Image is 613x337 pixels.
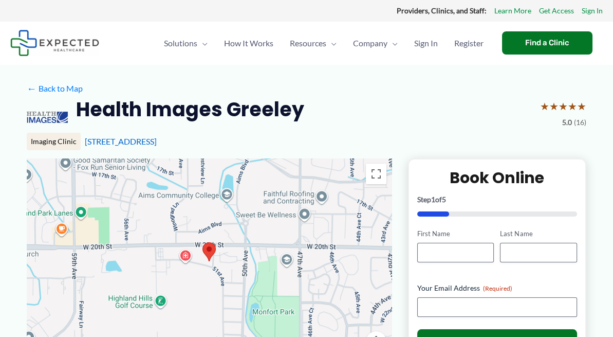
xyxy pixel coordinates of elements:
[76,97,304,122] h2: Health Images Greeley
[500,229,577,239] label: Last Name
[574,116,586,129] span: (16)
[442,195,446,204] span: 5
[10,30,99,56] img: Expected Healthcare Logo - side, dark font, small
[417,283,577,293] label: Your Email Address
[502,31,592,55] a: Find a Clinic
[224,25,273,61] span: How It Works
[414,25,438,61] span: Sign In
[559,97,568,116] span: ★
[27,83,36,93] span: ←
[577,97,586,116] span: ★
[366,164,386,184] button: Toggle fullscreen view
[540,97,549,116] span: ★
[494,4,531,17] a: Learn More
[417,229,494,239] label: First Name
[345,25,406,61] a: CompanyMenu Toggle
[406,25,446,61] a: Sign In
[417,168,577,188] h2: Book Online
[326,25,337,61] span: Menu Toggle
[397,6,487,15] strong: Providers, Clinics, and Staff:
[197,25,208,61] span: Menu Toggle
[446,25,492,61] a: Register
[454,25,484,61] span: Register
[562,116,572,129] span: 5.0
[582,4,603,17] a: Sign In
[156,25,492,61] nav: Primary Site Navigation
[290,25,326,61] span: Resources
[27,81,83,96] a: ←Back to Map
[417,196,577,203] p: Step of
[282,25,345,61] a: ResourcesMenu Toggle
[483,285,512,292] span: (Required)
[387,25,398,61] span: Menu Toggle
[156,25,216,61] a: SolutionsMenu Toggle
[539,4,574,17] a: Get Access
[353,25,387,61] span: Company
[27,133,81,150] div: Imaging Clinic
[216,25,282,61] a: How It Works
[431,195,435,204] span: 1
[549,97,559,116] span: ★
[85,136,157,146] a: [STREET_ADDRESS]
[568,97,577,116] span: ★
[164,25,197,61] span: Solutions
